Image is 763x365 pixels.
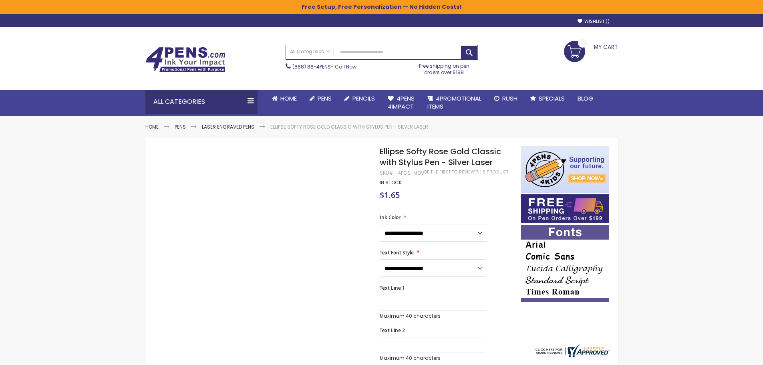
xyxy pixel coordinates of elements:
[280,94,297,103] span: Home
[380,169,395,176] strong: SKU
[424,169,508,175] a: Be the first to review this product
[380,313,486,319] p: Maximum 40 characters
[380,355,486,361] p: Maximum 40 characters
[380,146,501,168] span: Ellipse Softy Rose Gold Classic with Stylus Pen - Silver Laser
[145,47,225,73] img: 4Pens Custom Pens and Promotional Products
[427,94,481,111] span: 4PROMOTIONAL ITEMS
[380,284,405,291] span: Text Line 1
[380,249,414,256] span: Text Font Style
[539,94,565,103] span: Specials
[145,123,159,130] a: Home
[571,90,600,107] a: Blog
[388,94,415,111] span: 4Pens 4impact
[202,123,254,130] a: Laser Engraved Pens
[286,45,334,58] a: All Categories
[521,194,609,223] img: Free shipping on orders over $199
[398,170,424,176] div: 4PGS-MOV
[290,48,330,55] span: All Categories
[380,190,400,200] span: $1.65
[578,18,610,24] a: Wishlist
[380,214,401,221] span: Ink Color
[380,179,402,186] div: Availability
[381,90,421,116] a: 4Pens4impact
[338,90,381,107] a: Pencils
[380,327,405,334] span: Text Line 2
[175,123,186,130] a: Pens
[145,90,258,114] div: All Categories
[292,63,331,70] a: (888) 88-4PENS
[421,90,488,116] a: 4PROMOTIONALITEMS
[270,124,428,130] li: Ellipse Softy Rose Gold Classic with Stylus Pen - Silver Laser
[502,94,517,103] span: Rush
[411,60,478,76] div: Free shipping on pen orders over $199
[524,90,571,107] a: Specials
[352,94,375,103] span: Pencils
[318,94,332,103] span: Pens
[521,225,609,302] img: font-personalization-examples
[533,352,610,359] a: 4pens.com certificate URL
[266,90,303,107] a: Home
[292,63,358,70] span: - Call Now!
[488,90,524,107] a: Rush
[303,90,338,107] a: Pens
[533,344,610,357] img: 4pens.com widget logo
[380,179,402,186] span: In stock
[578,94,593,103] span: Blog
[521,146,609,193] img: 4pens 4 kids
